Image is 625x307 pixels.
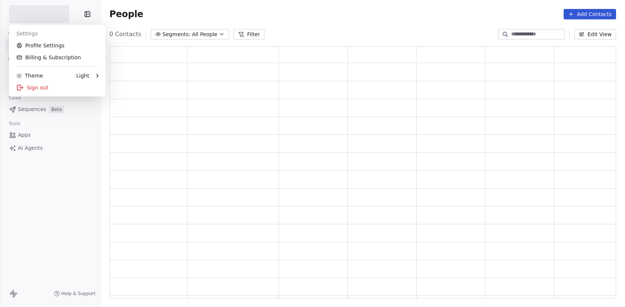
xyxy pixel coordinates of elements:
a: Profile Settings [12,39,103,51]
div: Theme [16,72,43,79]
div: Sign out [12,82,103,94]
div: Settings [12,28,103,39]
a: Billing & Subscription [12,51,103,63]
div: Light [76,72,89,79]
